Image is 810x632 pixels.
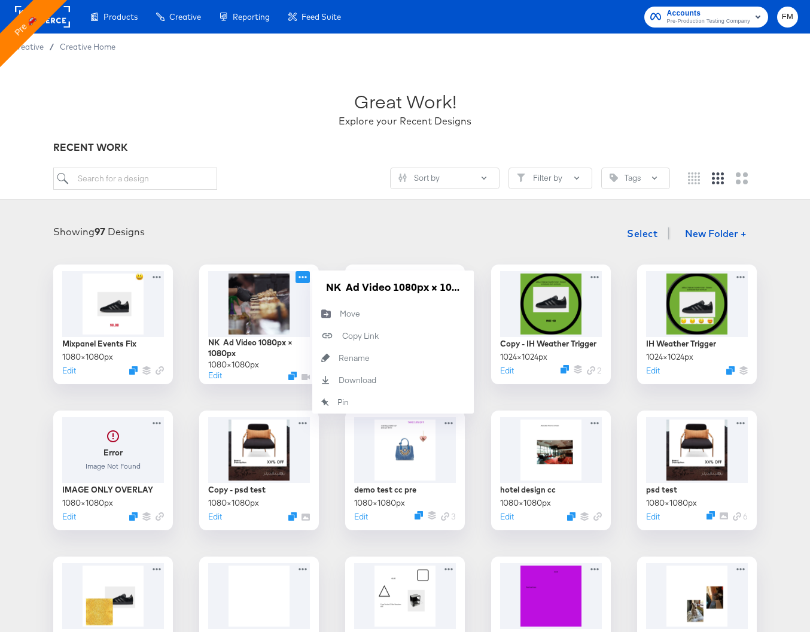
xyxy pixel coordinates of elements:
button: Edit [646,365,660,376]
button: Edit [208,370,222,381]
div: hotel design cc1080×1080pxEditDuplicate [491,411,611,530]
strong: 97 [95,226,105,238]
div: Download [339,375,376,386]
button: Edit [354,511,368,522]
div: IMAGE ONLY OVERLAY [62,484,153,496]
div: 1080 × 1080 px [354,497,405,509]
button: FM [777,7,798,28]
div: IH Weather Trigger1024×1024pxEditDuplicate [637,265,757,384]
div: Explore your Recent Designs [339,114,471,128]
span: Select [627,225,657,242]
svg: Rename [312,354,339,362]
div: 3 [441,511,456,522]
div: demo test cc pre [354,484,416,496]
span: / [44,42,60,51]
span: Pre-Production Testing Company [667,17,750,26]
div: 1024 × 1024 px [500,351,547,363]
div: hotel design cc [500,484,556,496]
div: IH Weather Trigger [646,338,716,350]
button: Rename [312,347,474,369]
span: Feed Suite [302,12,341,22]
button: Edit [208,511,222,522]
div: Copy - IH Weather Trigger [500,338,596,350]
button: Move to folder [312,303,474,325]
button: Duplicate [129,366,138,375]
svg: Sliders [398,174,407,182]
svg: Medium grid [712,172,724,184]
div: 6 [733,511,748,522]
div: Move [340,308,360,320]
div: Showing Designs [53,225,145,239]
svg: Link [733,512,741,521]
div: psd test [646,484,677,496]
button: FilterFilter by [508,168,592,189]
svg: Duplicate [415,511,423,519]
div: Copy Link [342,330,379,342]
svg: Link [156,512,164,521]
div: ErrorImage Not FoundIMAGE ONLY OVERLAY1080×1080pxEditDuplicate [53,411,173,530]
svg: Copy [312,330,342,342]
div: 1080 × 1080 px [208,359,259,370]
div: Great Work! [354,89,456,114]
button: Edit [62,365,76,376]
button: Edit [500,365,514,376]
span: Creative [169,12,201,22]
div: Rename [339,353,370,364]
div: Copy - IH Weather Trigger1024×1024pxEditDuplicateLink 2 [491,265,611,384]
svg: Duplicate [707,511,715,519]
div: 2 [587,365,602,376]
svg: Link [441,512,449,521]
svg: Small grid [688,172,700,184]
button: SlidersSort by [390,168,500,189]
svg: Link [587,366,595,375]
div: 1080 × 1080 px [62,497,113,509]
svg: Link [156,366,164,375]
svg: Duplicate [129,512,138,521]
div: Copy - psd test [208,484,266,496]
a: Download [312,369,474,391]
div: psd test1080×1080pxEditDuplicateLink 6 [637,411,757,530]
svg: Duplicate [567,512,575,521]
svg: Duplicate [561,365,569,373]
div: Mixpanel Events Fix [62,338,136,350]
div: 1080 × 1080 px [646,497,697,509]
svg: Duplicate [288,512,297,521]
button: Edit [646,511,660,522]
svg: Move to folder [312,309,340,318]
button: Edit [500,511,514,522]
span: Reporting [233,12,270,22]
svg: Filter [517,174,525,182]
a: Creative Home [60,42,115,51]
span: Products [103,12,138,22]
div: Copy - psd test1080×1080pxEditDuplicate [199,411,319,530]
div: 1080 × 1080 px [62,351,113,363]
div: Mixpanel Events Fix1080×1080pxEditDuplicate [53,265,173,384]
button: Edit [62,511,76,522]
button: TagTags [601,168,670,189]
svg: Duplicate [726,366,735,375]
div: RECENT WORK [53,141,757,154]
svg: Tag [610,174,618,182]
div: NK Ad Video 1080px × 1080px [208,337,310,359]
div: NK Ad Video 1080px × 1080px1080×1080pxEditDuplicate [199,265,319,384]
div: Good as Gold1000×1500pxEditDuplicateLink 2 [345,265,465,384]
button: AccountsPre-Production Testing Company [644,7,768,28]
svg: Download [312,376,339,384]
svg: Duplicate [288,372,297,380]
svg: Link [593,512,602,521]
div: 1024 × 1024 px [646,351,693,363]
div: demo test cc pre1080×1080pxEditDuplicateLink 3 [345,411,465,530]
span: Accounts [667,7,750,20]
button: New Folder + [675,223,757,246]
input: Search for a design [53,168,217,190]
div: 1080 × 1080 px [208,497,259,509]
